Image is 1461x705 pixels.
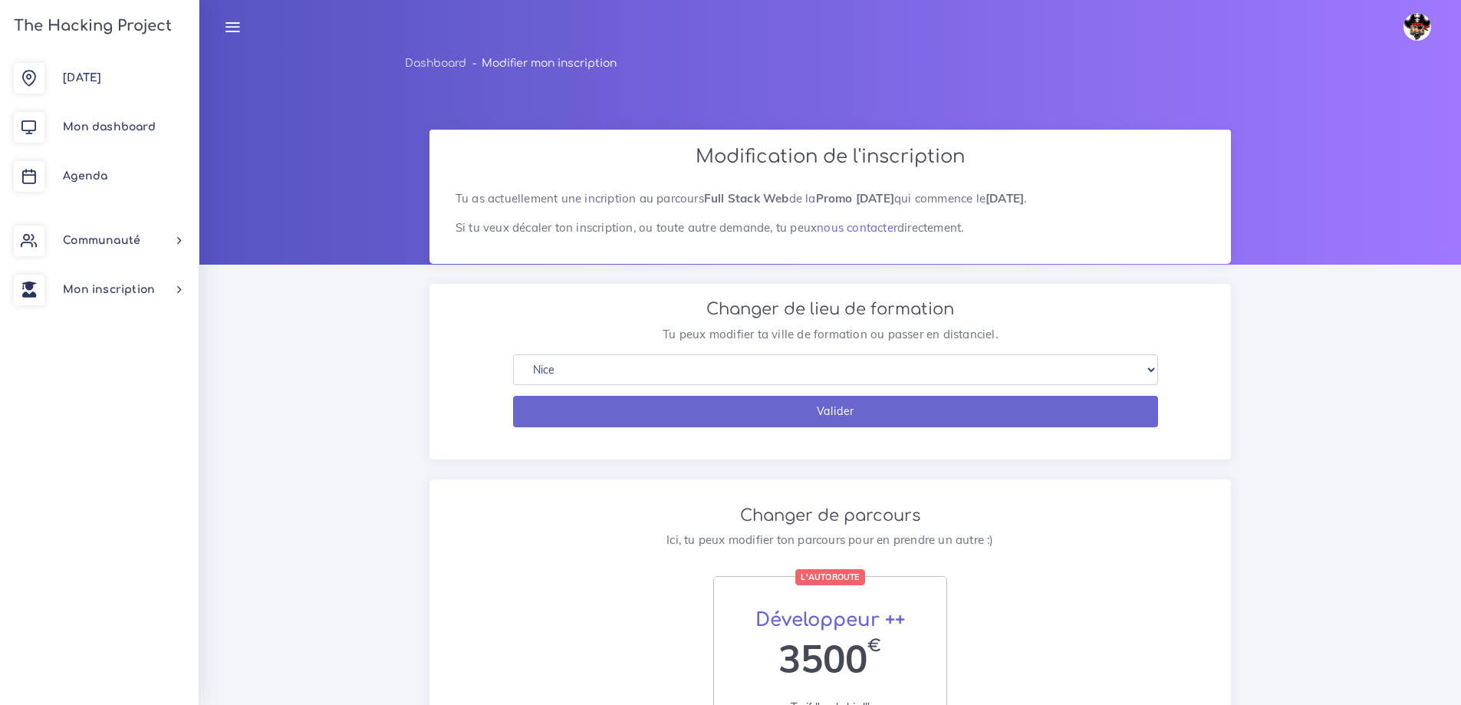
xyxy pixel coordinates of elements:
[817,220,897,235] a: nous contacter
[63,121,156,133] span: Mon dashboard
[704,191,789,206] strong: Full Stack Web
[9,18,172,35] h3: The Hacking Project
[466,54,617,73] li: Modifier mon inscription
[456,189,1206,208] p: Tu as actuellement une incription au parcours de la qui commence le .
[446,146,1216,168] h2: Modification de l'inscription
[867,637,881,656] span: €
[456,219,1206,237] p: Si tu veux décaler ton inscription, ou toute autre demande, tu peux directement.
[63,235,140,246] span: Communauté
[502,325,1157,344] p: Tu peux modifier ta ville de formation ou passer en distanciel.
[446,531,1216,549] p: Ici, tu peux modifier ton parcours pour en prendre un autre :)
[63,284,155,295] span: Mon inscription
[730,609,930,631] h3: Développeur ++
[816,191,894,206] strong: Promo [DATE]
[986,191,1024,206] strong: [DATE]
[778,637,867,682] span: 3500
[801,572,859,582] strong: L'autoroute
[446,506,1216,525] h3: Changer de parcours
[502,300,1157,319] h3: Changer de lieu de formation
[1403,13,1431,41] img: avatar
[63,170,107,182] span: Agenda
[63,72,101,84] span: [DATE]
[405,58,466,69] a: Dashboard
[513,396,1157,427] input: Valider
